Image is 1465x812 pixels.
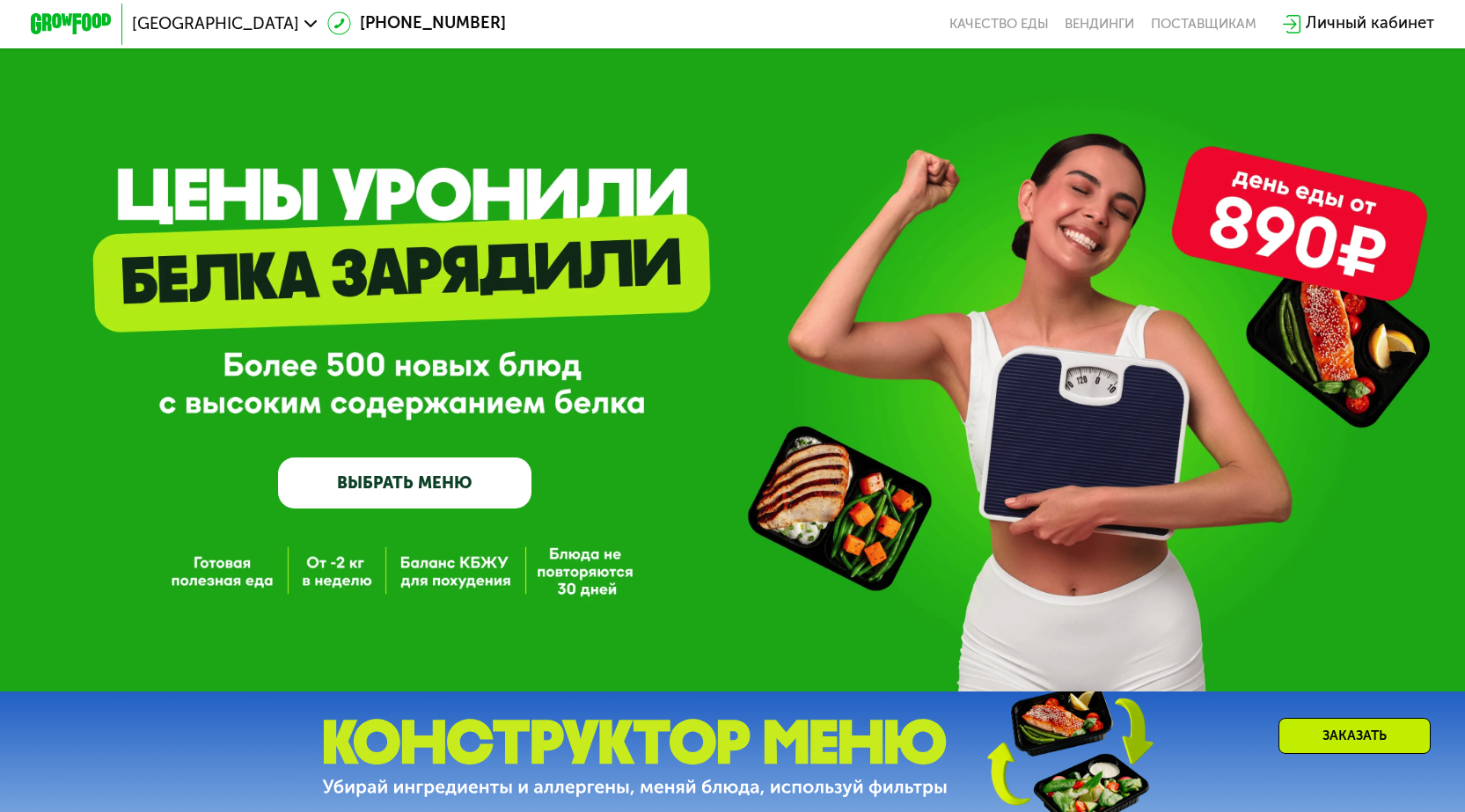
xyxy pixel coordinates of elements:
div: поставщикам [1151,16,1256,33]
div: Заказать [1278,718,1431,754]
a: Качество еды [949,16,1049,33]
a: ВЫБРАТЬ МЕНЮ [278,457,531,508]
a: [PHONE_NUMBER] [327,11,506,36]
a: Вендинги [1065,16,1134,33]
span: [GEOGRAPHIC_DATA] [132,16,299,33]
div: Личный кабинет [1306,11,1434,36]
